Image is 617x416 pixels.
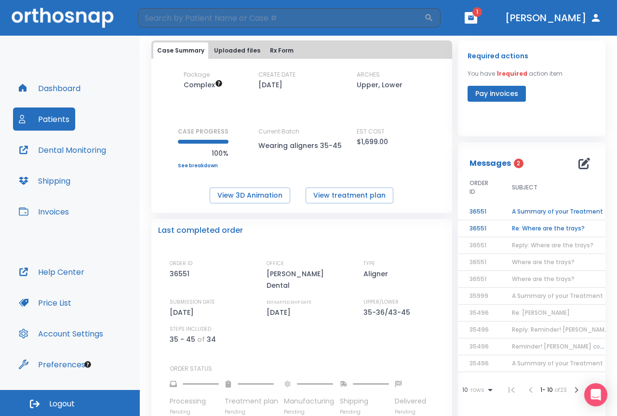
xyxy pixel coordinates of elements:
span: 1 required [496,69,527,78]
p: ORDER ID [170,259,192,268]
p: Package [184,70,210,79]
span: A Summary of your Treatment [512,292,603,300]
span: 36551 [469,275,486,283]
p: Treatment plan [225,396,278,406]
button: View treatment plan [306,188,393,203]
p: Pending [284,408,334,416]
span: rows [468,387,484,393]
p: STEPS INCLUDED [170,325,211,334]
span: of 23 [554,386,567,394]
span: Re: [PERSON_NAME] [512,309,570,317]
p: Last completed order [158,225,243,236]
span: Where are the trays? [512,275,575,283]
p: Upper, Lower [357,79,402,91]
p: Manufacturing [284,396,334,406]
a: See breakdown [178,163,228,169]
span: 35496 [469,359,489,367]
span: 10 [462,387,468,393]
span: 36551 [469,241,486,249]
button: Dental Monitoring [13,138,112,161]
p: Messages [469,158,511,169]
span: SUBJECT [512,183,537,192]
p: Pending [340,408,389,416]
button: Rx Form [266,42,297,59]
button: Dashboard [13,77,86,100]
p: 36551 [170,268,193,280]
span: ORDER ID [469,179,489,196]
span: Where are the trays? [512,258,575,266]
span: Up to 50 Steps (100 aligners) [184,80,223,90]
p: [DATE] [258,79,282,91]
p: Current Batch [258,127,345,136]
span: Reply: Where are the trays? [512,241,593,249]
span: 36551 [469,258,486,266]
p: $1,699.00 [357,136,388,148]
p: Processing [170,396,219,406]
p: CREATE DATE [258,70,295,79]
td: 36551 [458,203,500,220]
p: Delivered [395,396,426,406]
p: Pending [225,408,278,416]
span: A Summary of your Treatment [512,359,603,367]
button: Price List [13,291,77,314]
button: Account Settings [13,322,109,345]
button: Pay invoices [468,86,526,102]
p: [DATE] [267,307,294,318]
p: SUBMISSION DATE [170,298,215,307]
button: Invoices [13,200,75,223]
span: 2 [514,159,523,168]
p: 34 [207,334,216,345]
button: Preferences [13,353,91,376]
div: tabs [153,42,450,59]
p: Pending [395,408,426,416]
button: Help Center [13,260,90,283]
p: ESTIMATED SHIP DATE [267,298,311,307]
div: Open Intercom Messenger [584,383,607,406]
p: ORDER STATUS [170,364,445,373]
span: 1 - 10 [540,386,554,394]
p: OFFICE [267,259,284,268]
p: You have action item [468,69,563,78]
span: 35496 [469,342,489,350]
p: ARCHES [357,70,380,79]
p: Wearing aligners 35-45 [258,140,345,151]
button: Shipping [13,169,76,192]
span: 35496 [469,309,489,317]
button: Uploaded files [210,42,264,59]
p: Pending [170,408,219,416]
p: [PERSON_NAME] Dental [267,268,349,291]
p: Aligner [363,268,391,280]
button: [PERSON_NAME] [501,9,605,27]
p: Required actions [468,50,528,62]
p: TYPE [363,259,375,268]
p: [DATE] [170,307,197,318]
span: 1 [472,7,482,17]
span: Logout [49,399,75,409]
button: Case Summary [153,42,208,59]
input: Search by Patient Name or Case # [138,8,424,27]
p: CASE PROGRESS [178,127,228,136]
img: Orthosnap [12,8,114,27]
p: Shipping [340,396,389,406]
span: 35496 [469,325,489,334]
div: Tooltip anchor [83,360,92,369]
button: View 3D Animation [210,188,290,203]
p: EST COST [357,127,385,136]
button: Patients [13,107,75,131]
span: 35999 [469,292,488,300]
p: of [197,334,205,345]
p: UPPER/LOWER [363,298,399,307]
p: 35-36/43-45 [363,307,414,318]
p: 35 - 45 [170,334,195,345]
td: 36551 [458,220,500,237]
p: 100% [178,148,228,159]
